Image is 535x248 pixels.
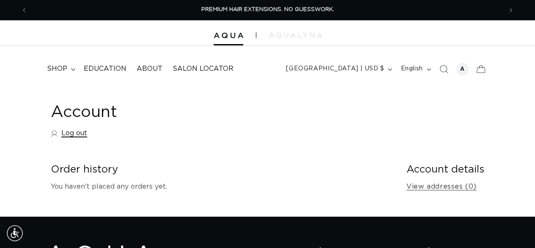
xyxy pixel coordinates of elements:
[502,2,520,18] button: Next announcement
[406,181,477,193] a: View addresses (0)
[47,64,67,73] span: shop
[132,59,167,78] a: About
[51,127,87,139] a: Log out
[173,64,233,73] span: Salon Locator
[79,59,132,78] a: Education
[434,60,453,78] summary: Search
[84,64,126,73] span: Education
[214,33,243,39] img: Aqua Hair Extensions
[51,163,393,176] h2: Order history
[51,102,484,123] h1: Account
[42,59,79,78] summary: shop
[281,61,395,77] button: [GEOGRAPHIC_DATA] | USD $
[51,181,393,193] p: You haven't placed any orders yet.
[15,2,33,18] button: Previous announcement
[406,163,484,176] h2: Account details
[167,59,239,78] a: Salon Locator
[395,61,434,77] button: English
[401,64,423,73] span: English
[286,64,384,73] span: [GEOGRAPHIC_DATA] | USD $
[269,33,322,38] img: aqualyna.com
[137,64,162,73] span: About
[201,7,334,12] span: PREMIUM HAIR EXTENSIONS. NO GUESSWORK.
